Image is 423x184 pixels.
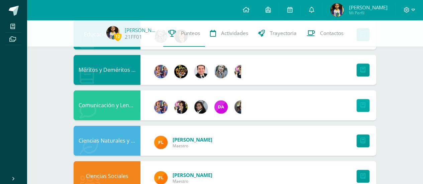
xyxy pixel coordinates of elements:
[234,65,248,78] img: 282f7266d1216b456af8b3d5ef4bcc50.png
[214,100,228,114] img: 20293396c123fa1d0be50d4fd90c658f.png
[330,3,344,17] img: ed90aa28a5d1ef2578fbee3ecf0cb8b8.png
[74,126,140,156] div: Ciencias Naturales y Tecnología
[320,30,343,37] span: Contactos
[173,172,212,178] span: [PERSON_NAME]
[302,20,348,47] a: Contactos
[194,65,208,78] img: 57933e79c0f622885edf5cfea874362b.png
[114,32,121,41] span: 12
[173,136,212,143] span: [PERSON_NAME]
[154,136,168,149] img: 00e92e5268842a5da8ad8efe5964f981.png
[253,20,302,47] a: Trayectoria
[154,65,168,78] img: 3f4c0a665c62760dc8d25f6423ebedea.png
[194,100,208,114] img: 7bd163c6daa573cac875167af135d202.png
[214,65,228,78] img: cba4c69ace659ae4cf02a5761d9a2473.png
[174,100,188,114] img: 282f7266d1216b456af8b3d5ef4bcc50.png
[174,65,188,78] img: eda3c0d1caa5ac1a520cf0290d7c6ae4.png
[106,26,120,39] img: ed90aa28a5d1ef2578fbee3ecf0cb8b8.png
[74,90,140,120] div: Comunicación y Lenguaje L.3 (Inglés y Laboratorio)
[163,20,205,47] a: Punteos
[125,33,142,40] a: 21FF01
[270,30,297,37] span: Trayectoria
[74,55,140,85] div: Méritos y Deméritos 6to. Primaria ¨B¨
[349,10,387,16] span: Mi Perfil
[205,20,253,47] a: Actividades
[125,27,158,33] a: [PERSON_NAME]
[234,100,248,114] img: f727c7009b8e908c37d274233f9e6ae1.png
[173,143,212,149] span: Maestro
[349,4,387,11] span: [PERSON_NAME]
[221,30,248,37] span: Actividades
[154,100,168,114] img: 3f4c0a665c62760dc8d25f6423ebedea.png
[173,178,212,184] span: Maestro
[181,30,200,37] span: Punteos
